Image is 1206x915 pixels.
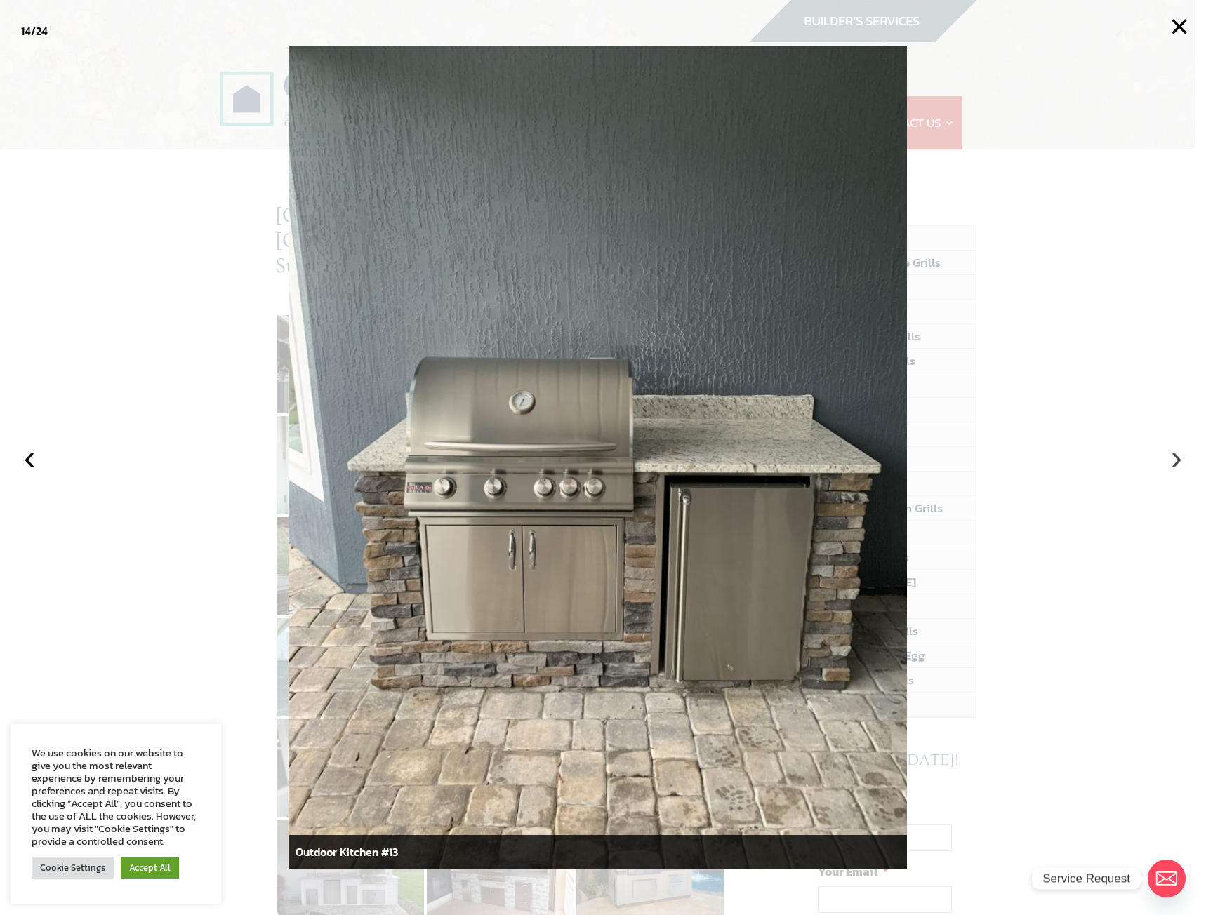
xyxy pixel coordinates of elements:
[289,46,906,869] img: outdoorkitchen4-scaled.jpg
[289,835,906,869] div: Outdoor Kitchen #13
[121,857,179,879] a: Accept All
[1164,11,1195,42] button: ×
[32,857,114,879] a: Cookie Settings
[1148,860,1186,897] a: Email
[21,22,31,39] span: 14
[14,442,45,473] button: ‹
[1161,442,1192,473] button: ›
[21,21,48,41] div: /
[32,747,200,848] div: We use cookies on our website to give you the most relevant experience by remembering your prefer...
[36,22,48,39] span: 24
